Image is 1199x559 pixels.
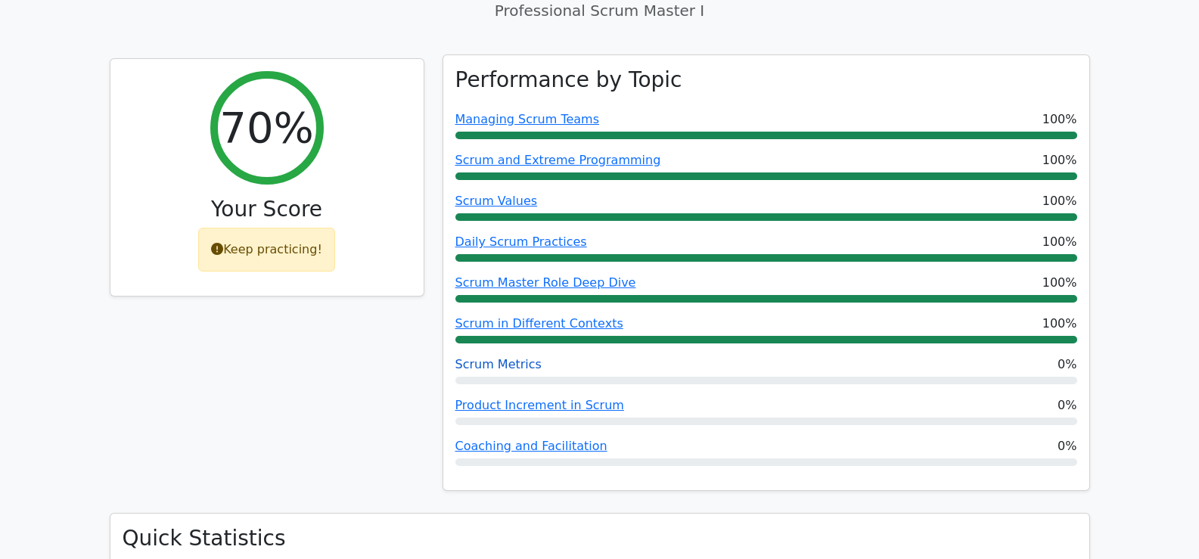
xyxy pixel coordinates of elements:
a: Product Increment in Scrum [455,398,624,412]
a: Daily Scrum Practices [455,234,587,249]
a: Scrum Master Role Deep Dive [455,275,636,290]
h3: Your Score [123,197,412,222]
h2: 70% [219,102,313,153]
a: Scrum and Extreme Programming [455,153,661,167]
span: 100% [1042,151,1077,169]
span: 100% [1042,110,1077,129]
div: Keep practicing! [198,228,335,272]
span: 100% [1042,315,1077,333]
a: Scrum in Different Contexts [455,316,623,331]
span: 100% [1042,192,1077,210]
span: 100% [1042,274,1077,292]
span: 0% [1058,437,1076,455]
a: Scrum Values [455,194,538,208]
h3: Quick Statistics [123,526,1077,551]
span: 0% [1058,396,1076,415]
a: Scrum Metrics [455,357,542,371]
span: 100% [1042,233,1077,251]
span: 0% [1058,356,1076,374]
a: Managing Scrum Teams [455,112,600,126]
a: Coaching and Facilitation [455,439,607,453]
h3: Performance by Topic [455,67,682,93]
